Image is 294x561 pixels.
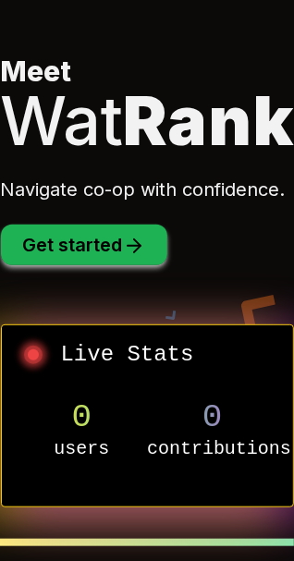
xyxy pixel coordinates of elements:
h1: Meet [1,55,294,154]
p: Navigate co-op with confidence. [1,177,294,202]
p: 0 [17,399,148,436]
button: Get started [1,225,167,265]
p: users [17,436,148,462]
p: 0 [147,399,278,436]
span: Rank [124,80,294,161]
a: Get started [1,237,167,255]
h2: Live Stats [17,340,278,370]
span: Wat [1,80,124,161]
p: contributions [147,436,278,462]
